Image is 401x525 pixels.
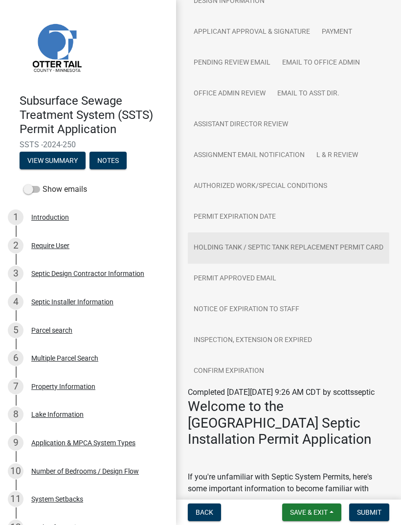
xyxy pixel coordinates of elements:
a: Confirm Expiration [188,356,270,387]
a: Holding Tank / Septic Tank Replacement Permit Card [188,232,389,264]
label: Show emails [23,183,87,195]
div: 10 [8,463,23,479]
img: Otter Tail County, Minnesota [20,10,93,84]
div: System Setbacks [31,496,83,502]
div: 4 [8,294,23,310]
div: 8 [8,407,23,422]
span: Completed [DATE][DATE] 9:26 AM CDT by scottsseptic [188,388,375,397]
a: Applicant Approval & Signature [188,17,316,48]
div: 7 [8,379,23,394]
a: Payment [316,17,358,48]
button: Save & Exit [282,503,341,521]
div: 3 [8,266,23,281]
div: 11 [8,491,23,507]
div: Application & MPCA System Types [31,439,135,446]
div: Require User [31,242,69,249]
a: Office Admin Review [188,78,271,110]
div: Parcel search [31,327,72,334]
wm-modal-confirm: Summary [20,158,86,165]
a: Email to Asst Dir. [271,78,345,110]
div: 2 [8,238,23,253]
div: 9 [8,435,23,451]
a: Email to Office Admin [276,47,366,79]
button: Back [188,503,221,521]
a: Authorized Work/Special Conditions [188,171,333,202]
div: 1 [8,209,23,225]
div: Property Information [31,383,95,390]
h3: Welcome to the [GEOGRAPHIC_DATA] Septic Installation Permit Application [188,398,389,448]
div: Introduction [31,214,69,221]
div: Septic Installer Information [31,298,113,305]
wm-modal-confirm: Notes [89,158,127,165]
a: Assignment Email Notification [188,140,311,171]
h4: Subsurface Sewage Treatment System (SSTS) Permit Application [20,94,168,136]
a: Inspection, Extension or EXPIRED [188,325,318,356]
a: Assistant Director Review [188,109,294,140]
span: SSTS -2024-250 [20,140,156,149]
a: L & R Review [311,140,364,171]
p: If you're unfamiliar with Septic System Permits, here's some important information to become fami... [188,471,389,506]
button: Submit [349,503,389,521]
span: Save & Exit [290,508,328,516]
span: Submit [357,508,381,516]
div: Number of Bedrooms / Design Flow [31,468,139,475]
div: 6 [8,350,23,366]
span: Back [196,508,213,516]
a: Pending review Email [188,47,276,79]
div: 5 [8,322,23,338]
div: Lake Information [31,411,84,418]
button: Notes [89,152,127,169]
a: Notice of Expiration to Staff [188,294,305,325]
div: Multiple Parcel Search [31,355,98,362]
a: Permit Expiration Date [188,202,282,233]
a: Permit Approved Email [188,263,282,295]
button: View Summary [20,152,86,169]
div: Septic Design Contractor Information [31,270,144,277]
